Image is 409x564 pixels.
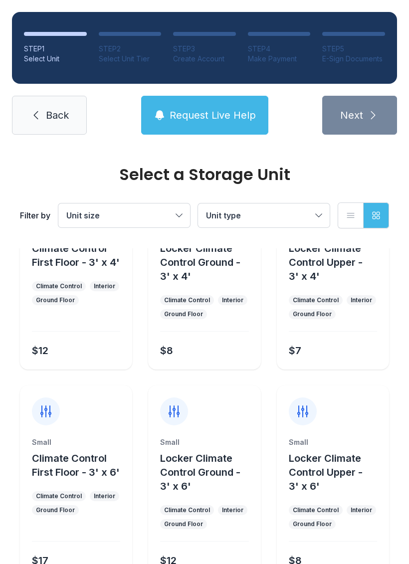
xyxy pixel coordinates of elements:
div: Climate Control [36,282,82,290]
div: Interior [94,492,115,500]
div: Ground Floor [36,296,75,304]
span: Climate Control First Floor - 3' x 6' [32,452,120,478]
span: Locker Climate Control Upper - 3' x 4' [289,242,363,282]
button: Climate Control First Floor - 3' x 4' [32,241,128,269]
div: Make Payment [248,54,311,64]
button: Unit size [58,203,190,227]
div: Select Unit [24,54,87,64]
div: Ground Floor [36,506,75,514]
div: Small [289,437,377,447]
div: Filter by [20,209,50,221]
div: E-Sign Documents [322,54,385,64]
div: Ground Floor [164,520,203,528]
div: Climate Control [164,296,210,304]
div: STEP 1 [24,44,87,54]
div: $7 [289,344,301,358]
span: Next [340,108,363,122]
div: Interior [222,506,243,514]
div: $8 [160,344,173,358]
div: Climate Control [293,296,339,304]
span: Locker Climate Control Ground - 3' x 4' [160,242,240,282]
span: Locker Climate Control Upper - 3' x 6' [289,452,363,492]
div: Select a Storage Unit [20,167,389,183]
div: Small [32,437,120,447]
div: Ground Floor [164,310,203,318]
button: Unit type [198,203,330,227]
button: Locker Climate Control Upper - 3' x 6' [289,451,385,493]
div: Climate Control [164,506,210,514]
div: Interior [222,296,243,304]
span: Request Live Help [170,108,256,122]
span: Unit size [66,210,100,220]
span: Unit type [206,210,241,220]
div: Climate Control [36,492,82,500]
div: Interior [351,296,372,304]
div: Ground Floor [293,520,332,528]
div: Small [160,437,248,447]
button: Locker Climate Control Upper - 3' x 4' [289,241,385,283]
div: $12 [32,344,48,358]
span: Locker Climate Control Ground - 3' x 6' [160,452,240,492]
div: Interior [351,506,372,514]
div: STEP 4 [248,44,311,54]
div: Interior [94,282,115,290]
div: Select Unit Tier [99,54,162,64]
button: Locker Climate Control Ground - 3' x 4' [160,241,256,283]
div: STEP 5 [322,44,385,54]
span: Back [46,108,69,122]
div: Climate Control [293,506,339,514]
div: Ground Floor [293,310,332,318]
div: STEP 2 [99,44,162,54]
div: Create Account [173,54,236,64]
div: STEP 3 [173,44,236,54]
button: Climate Control First Floor - 3' x 6' [32,451,128,479]
button: Locker Climate Control Ground - 3' x 6' [160,451,256,493]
